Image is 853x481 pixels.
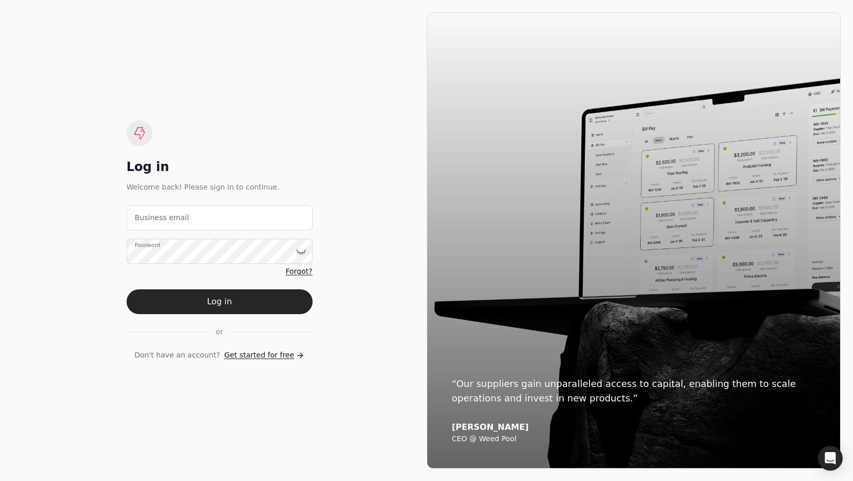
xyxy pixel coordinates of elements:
[127,159,313,175] div: Log in
[216,327,223,337] span: or
[286,266,313,277] a: Forgot?
[452,435,816,444] div: CEO @ Weed Pool
[224,350,294,361] span: Get started for free
[135,241,160,250] label: Password
[127,181,313,193] div: Welcome back! Please sign in to continue.
[818,446,843,471] div: Open Intercom Messenger
[135,212,189,223] label: Business email
[452,422,816,432] div: [PERSON_NAME]
[452,377,816,406] div: “Our suppliers gain unparalleled access to capital, enabling them to scale operations and invest ...
[127,289,313,314] button: Log in
[134,350,220,361] span: Don't have an account?
[224,350,304,361] a: Get started for free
